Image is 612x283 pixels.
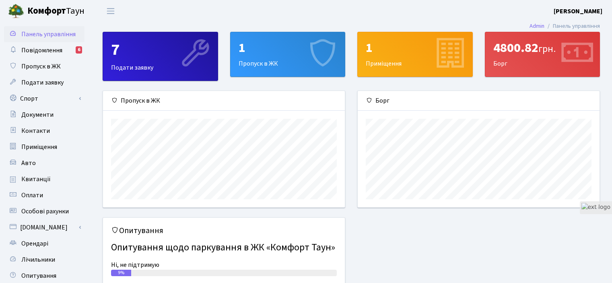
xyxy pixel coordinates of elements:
[27,4,66,17] b: Комфорт
[21,62,61,71] span: Пропуск в ЖК
[4,91,84,107] a: Спорт
[101,4,121,18] button: Переключити навігацію
[4,203,84,219] a: Особові рахунки
[111,260,337,270] div: Ні, не підтримую
[111,270,131,276] div: 9%
[4,107,84,123] a: Документи
[103,91,345,111] div: Пропуск в ЖК
[366,40,464,56] div: 1
[358,91,600,111] div: Борг
[21,46,62,55] span: Повідомлення
[4,42,84,58] a: Повідомлення6
[4,235,84,252] a: Орендарі
[493,40,592,56] div: 4800.82
[21,175,51,184] span: Квитанції
[111,239,337,257] h4: Опитування щодо паркування в ЖК «Комфорт Таун»
[358,32,472,76] div: Приміщення
[4,58,84,74] a: Пропуск в ЖК
[517,18,612,35] nav: breadcrumb
[230,32,346,77] a: 1Пропуск в ЖК
[111,226,337,235] h5: Опитування
[21,191,43,200] span: Оплати
[21,143,57,151] span: Приміщення
[21,30,76,39] span: Панель управління
[4,155,84,171] a: Авто
[544,22,600,31] li: Панель управління
[21,78,64,87] span: Подати заявку
[4,219,84,235] a: [DOMAIN_NAME]
[231,32,345,76] div: Пропуск в ЖК
[21,159,36,167] span: Авто
[21,239,48,248] span: Орендарі
[21,207,69,216] span: Особові рахунки
[4,171,84,187] a: Квитанції
[530,22,544,30] a: Admin
[554,6,602,16] a: [PERSON_NAME]
[103,32,218,81] div: Подати заявку
[554,7,602,16] b: [PERSON_NAME]
[21,271,56,280] span: Опитування
[4,252,84,268] a: Лічильники
[4,74,84,91] a: Подати заявку
[27,4,84,18] span: Таун
[239,40,337,56] div: 1
[485,32,600,76] div: Борг
[21,110,54,119] span: Документи
[4,139,84,155] a: Приміщення
[8,3,24,19] img: logo.png
[4,26,84,42] a: Панель управління
[103,32,218,81] a: 7Подати заявку
[21,126,50,135] span: Контакти
[4,187,84,203] a: Оплати
[111,40,210,60] div: 7
[4,123,84,139] a: Контакти
[357,32,473,77] a: 1Приміщення
[21,255,55,264] span: Лічильники
[76,46,82,54] div: 6
[538,42,556,56] span: грн.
